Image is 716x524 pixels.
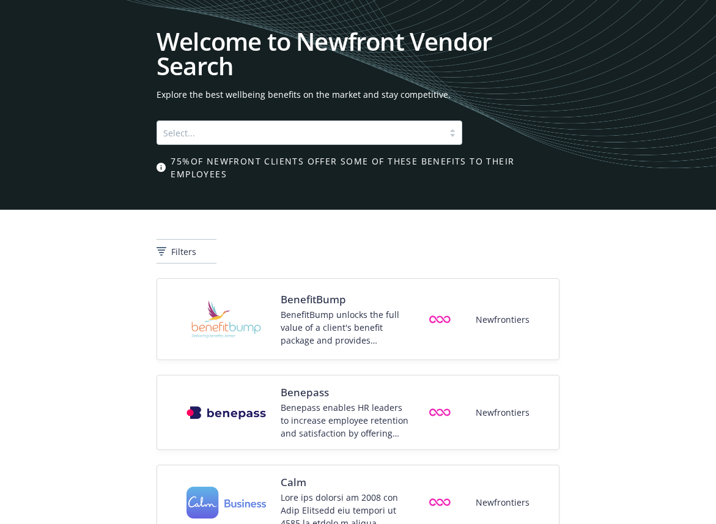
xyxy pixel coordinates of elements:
img: Vendor logo for BenefitBump [186,289,266,350]
span: Newfrontiers [476,406,530,419]
img: Vendor logo for Calm [186,487,266,519]
span: BenefitBump [281,292,412,307]
span: Calm [281,475,412,490]
div: BenefitBump unlocks the full value of a client's benefit package and provides additional workplac... [281,308,412,347]
div: Benepass enables HR leaders to increase employee retention and satisfaction by offering flexible ... [281,401,412,440]
h1: Welcome to Newfront Vendor Search [157,29,559,78]
span: Explore the best wellbeing benefits on the market and stay competitive. [157,88,559,101]
span: 75% of Newfront clients offer some of these benefits to their employees [171,155,559,180]
span: Filters [171,245,196,258]
span: Benepass [281,385,412,400]
img: Vendor logo for Benepass [186,406,266,419]
span: Newfrontiers [476,313,530,326]
button: Filters [157,239,216,264]
span: Newfrontiers [476,496,530,509]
